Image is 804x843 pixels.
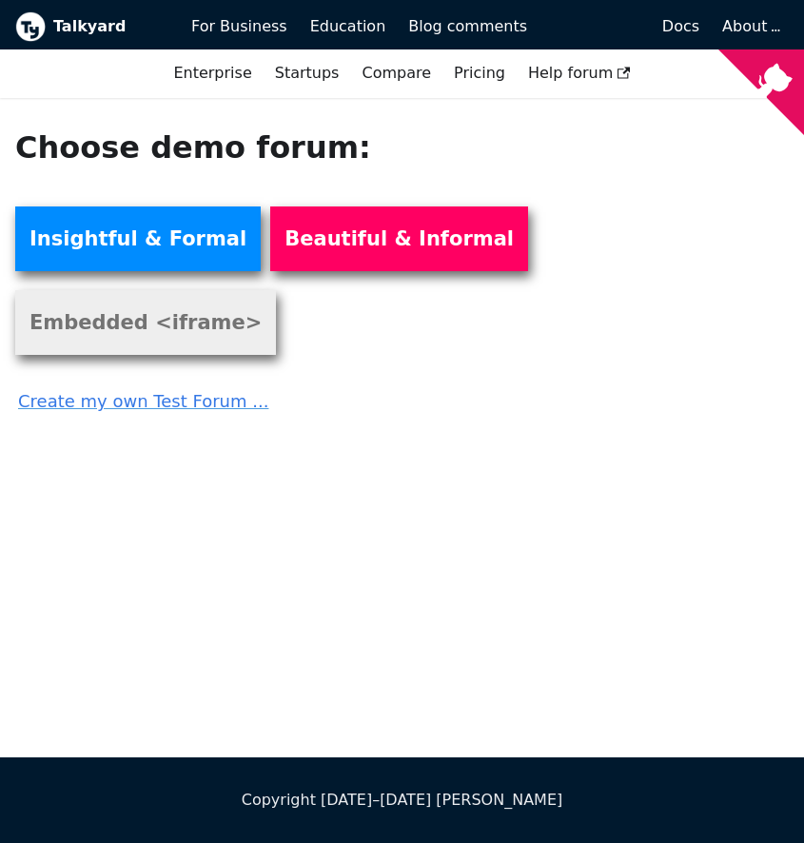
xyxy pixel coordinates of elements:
[362,64,431,82] a: Compare
[517,57,642,89] a: Help forum
[15,206,261,271] a: Insightful & Formal
[180,10,299,43] a: For Business
[397,10,539,43] a: Blog comments
[53,14,165,39] b: Talkyard
[528,64,631,82] span: Help forum
[310,17,386,35] span: Education
[264,57,351,89] a: Startups
[442,57,517,89] a: Pricing
[191,17,287,35] span: For Business
[408,17,527,35] span: Blog comments
[539,10,711,43] a: Docs
[15,788,789,813] div: Copyright [DATE]–[DATE] [PERSON_NAME]
[722,17,777,35] a: About
[15,11,46,42] img: Talkyard logo
[662,17,699,35] span: Docs
[162,57,263,89] a: Enterprise
[15,290,276,355] a: Embedded <iframe>
[15,11,165,42] a: Talkyard logoTalkyard
[15,374,789,416] a: Create my own Test Forum ...
[299,10,398,43] a: Education
[270,206,528,271] a: Beautiful & Informal
[15,128,789,167] h1: Choose demo forum:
